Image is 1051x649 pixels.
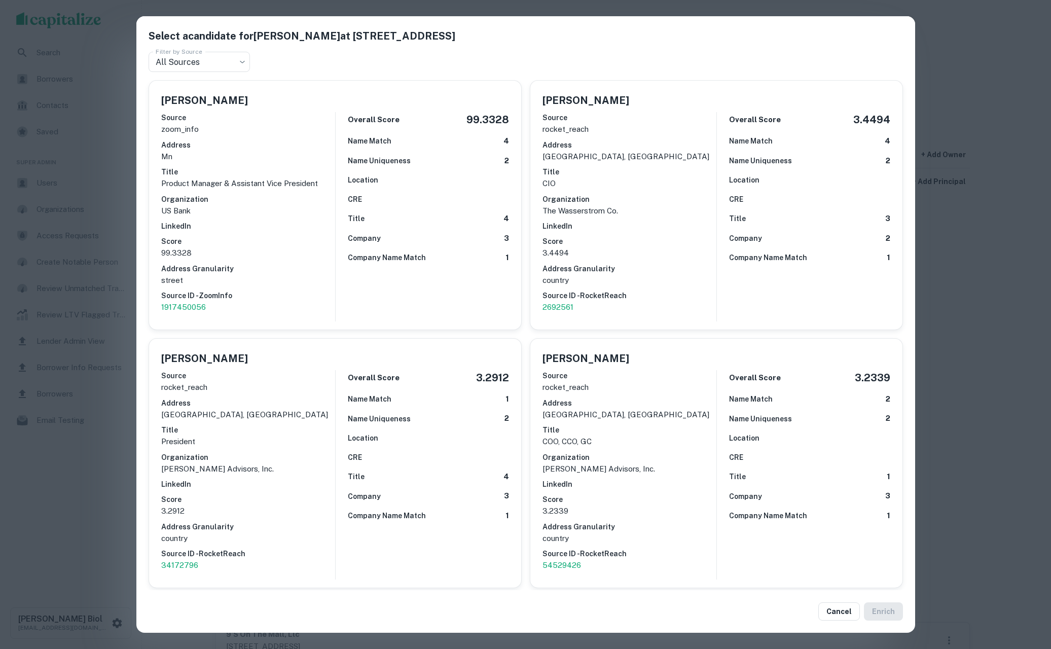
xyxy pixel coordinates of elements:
[476,370,509,385] h5: 3.2912
[542,424,716,436] h6: Title
[161,494,335,505] h6: Score
[542,139,716,151] h6: Address
[542,463,716,475] p: [PERSON_NAME] Advisors, Inc.
[542,236,716,247] h6: Score
[542,205,716,217] p: The Wasserstrom Co.
[886,233,890,244] h6: 2
[542,221,716,232] h6: LinkedIn
[505,252,509,264] h6: 1
[161,123,335,135] p: zoom_info
[542,436,716,448] p: COO, CCO, GC
[348,155,411,166] h6: Name Uniqueness
[729,155,792,166] h6: Name Uniqueness
[542,409,716,421] p: [GEOGRAPHIC_DATA], [GEOGRAPHIC_DATA]
[542,479,716,490] h6: LinkedIn
[887,471,890,483] h6: 1
[542,247,716,259] p: 3.4494
[161,398,335,409] h6: Address
[885,135,890,147] h6: 4
[818,602,860,621] button: Cancel
[542,494,716,505] h6: Score
[542,559,716,571] a: 54529426
[855,370,890,385] h5: 3.2339
[161,370,335,381] h6: Source
[161,247,335,259] p: 99.3328
[161,521,335,532] h6: Address Granularity
[348,471,365,482] h6: Title
[542,351,629,366] h5: [PERSON_NAME]
[348,372,400,384] h6: Overall Score
[885,213,890,225] h6: 3
[542,505,716,517] p: 3.2339
[503,471,509,483] h6: 4
[505,393,509,405] h6: 1
[161,532,335,545] p: country
[504,155,509,167] h6: 2
[348,213,365,224] h6: Title
[542,177,716,190] p: CIO
[542,370,716,381] h6: Source
[149,52,250,72] div: All Sources
[161,505,335,517] p: 3.2912
[504,233,509,244] h6: 3
[887,252,890,264] h6: 1
[161,559,335,571] a: 34172796
[348,194,362,205] h6: CRE
[729,432,759,444] h6: Location
[466,112,509,127] h5: 99.3328
[1000,568,1051,617] iframe: Chat Widget
[161,166,335,177] h6: Title
[542,112,716,123] h6: Source
[542,166,716,177] h6: Title
[886,155,890,167] h6: 2
[542,290,716,301] h6: Source ID - RocketReach
[348,114,400,126] h6: Overall Score
[542,548,716,559] h6: Source ID - RocketReach
[348,393,391,405] h6: Name Match
[161,205,335,217] p: US Bank
[729,213,746,224] h6: Title
[161,479,335,490] h6: LinkedIn
[887,510,890,522] h6: 1
[542,521,716,532] h6: Address Granularity
[348,413,411,424] h6: Name Uniqueness
[161,548,335,559] h6: Source ID - RocketReach
[542,194,716,205] h6: Organization
[729,114,781,126] h6: Overall Score
[729,393,773,405] h6: Name Match
[542,151,716,163] p: [GEOGRAPHIC_DATA], [GEOGRAPHIC_DATA]
[161,381,335,393] p: rocket_reach
[348,252,426,263] h6: Company Name Match
[542,532,716,545] p: country
[348,135,391,147] h6: Name Match
[886,413,890,424] h6: 2
[729,452,743,463] h6: CRE
[886,393,890,405] h6: 2
[729,252,807,263] h6: Company Name Match
[503,213,509,225] h6: 4
[885,490,890,502] h6: 3
[729,194,743,205] h6: CRE
[161,409,335,421] p: [GEOGRAPHIC_DATA], [GEOGRAPHIC_DATA]
[853,112,890,127] h5: 3.4494
[161,424,335,436] h6: Title
[505,510,509,522] h6: 1
[729,510,807,521] h6: Company Name Match
[542,301,716,313] p: 2692561
[156,47,202,56] label: Filter by Source
[542,263,716,274] h6: Address Granularity
[729,413,792,424] h6: Name Uniqueness
[504,490,509,502] h6: 3
[161,93,248,108] h5: [PERSON_NAME]
[161,112,335,123] h6: Source
[161,263,335,274] h6: Address Granularity
[161,177,335,190] p: Product Manager & Assistant Vice President
[348,432,378,444] h6: Location
[161,236,335,247] h6: Score
[161,139,335,151] h6: Address
[161,221,335,232] h6: LinkedIn
[729,174,759,186] h6: Location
